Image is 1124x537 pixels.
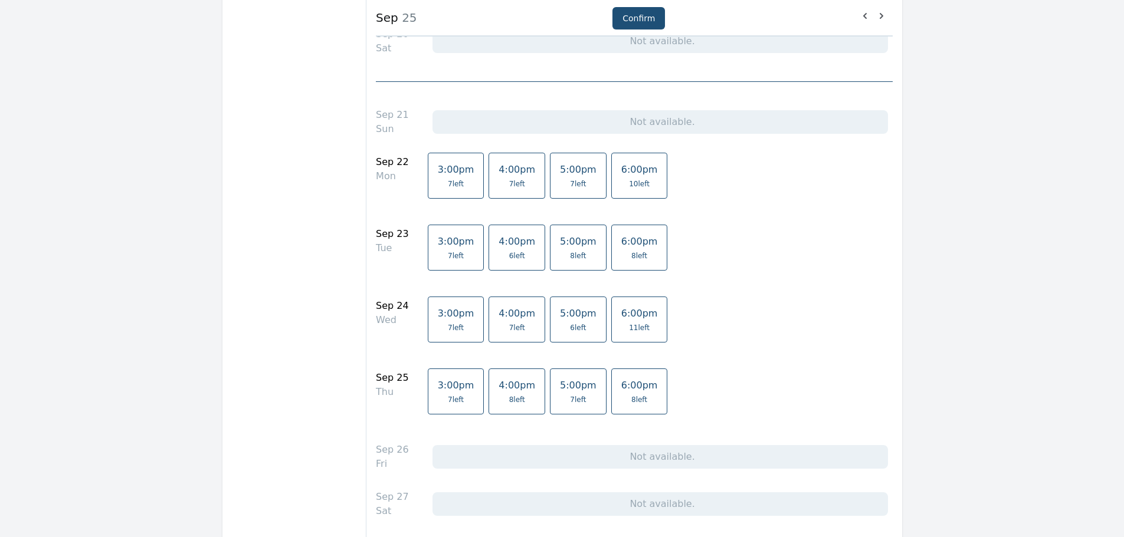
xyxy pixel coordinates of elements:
[398,11,417,25] span: 25
[499,236,535,247] span: 4:00pm
[376,227,409,241] div: Sep 23
[376,108,409,122] div: Sep 21
[629,323,650,332] span: 11 left
[570,179,586,189] span: 7 left
[438,380,474,391] span: 3:00pm
[376,299,409,313] div: Sep 24
[376,41,409,55] div: Sat
[560,308,597,319] span: 5:00pm
[376,443,409,457] div: Sep 26
[438,236,474,247] span: 3:00pm
[570,251,586,261] span: 8 left
[612,7,665,29] button: Confirm
[376,385,409,399] div: Thu
[560,236,597,247] span: 5:00pm
[631,395,647,404] span: 8 left
[432,445,888,469] div: Not available.
[509,323,525,332] span: 7 left
[448,251,464,261] span: 7 left
[509,395,525,404] span: 8 left
[631,251,647,261] span: 8 left
[499,380,535,391] span: 4:00pm
[376,313,409,327] div: Wed
[448,323,464,332] span: 7 left
[432,29,888,53] div: Not available.
[432,492,888,516] div: Not available.
[438,164,474,175] span: 3:00pm
[448,395,464,404] span: 7 left
[629,179,650,189] span: 10 left
[376,504,409,518] div: Sat
[376,241,409,255] div: Tue
[570,395,586,404] span: 7 left
[499,308,535,319] span: 4:00pm
[560,380,597,391] span: 5:00pm
[376,457,409,471] div: Fri
[621,236,658,247] span: 6:00pm
[570,323,586,332] span: 6 left
[376,490,409,504] div: Sep 27
[499,164,535,175] span: 4:00pm
[560,164,597,175] span: 5:00pm
[621,164,658,175] span: 6:00pm
[376,169,409,183] div: Mon
[376,122,409,136] div: Sun
[376,155,409,169] div: Sep 22
[376,11,398,25] strong: Sep
[438,308,474,319] span: 3:00pm
[448,179,464,189] span: 7 left
[376,371,409,385] div: Sep 25
[432,110,888,134] div: Not available.
[509,179,525,189] span: 7 left
[509,251,525,261] span: 6 left
[621,308,658,319] span: 6:00pm
[621,380,658,391] span: 6:00pm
